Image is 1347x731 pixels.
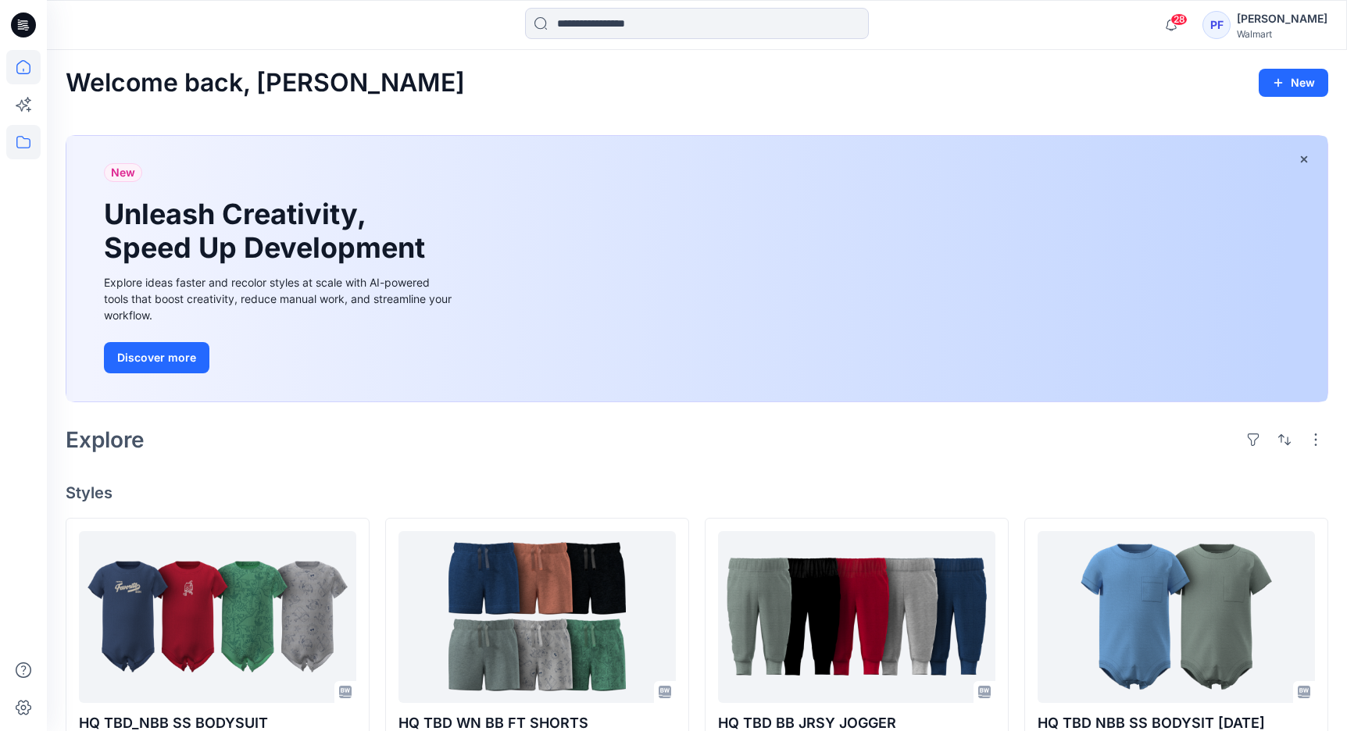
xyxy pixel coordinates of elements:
[1202,11,1231,39] div: PF
[1237,9,1327,28] div: [PERSON_NAME]
[104,342,456,373] a: Discover more
[104,198,432,265] h1: Unleash Creativity, Speed Up Development
[66,483,1328,502] h4: Styles
[104,342,209,373] button: Discover more
[1259,69,1328,97] button: New
[79,531,356,703] a: HQ TBD_NBB SS BODYSUIT
[1170,13,1188,26] span: 28
[66,427,145,452] h2: Explore
[398,531,676,703] a: HQ TBD WN BB FT SHORTS
[718,531,995,703] a: HQ TBD BB JRSY JOGGER
[1038,531,1315,703] a: HQ TBD NBB SS BODYSIT 08.20.25
[1237,28,1327,40] div: Walmart
[104,274,456,323] div: Explore ideas faster and recolor styles at scale with AI-powered tools that boost creativity, red...
[111,163,135,182] span: New
[66,69,465,98] h2: Welcome back, [PERSON_NAME]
